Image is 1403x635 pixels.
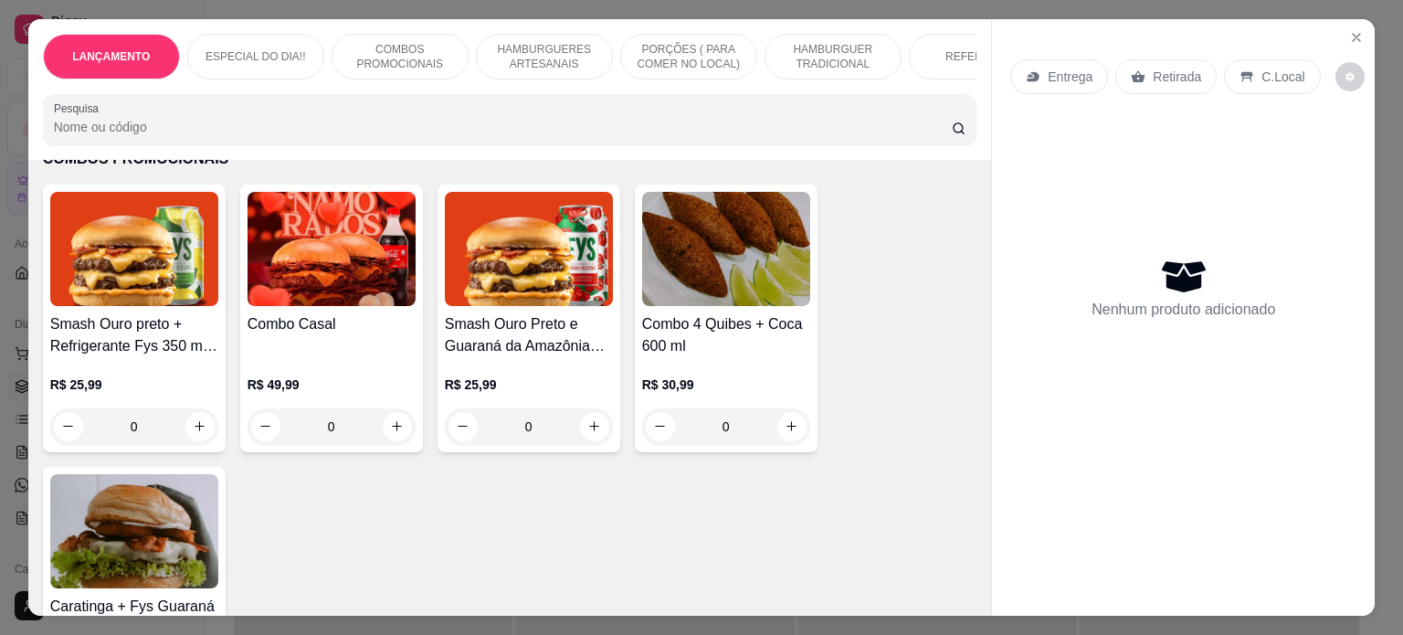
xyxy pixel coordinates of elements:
p: Entrega [1048,68,1092,86]
p: R$ 49,99 [248,376,416,394]
button: Close [1342,23,1371,52]
p: HAMBURGUER TRADICIONAL [780,42,886,71]
p: R$ 25,99 [50,376,218,394]
p: LANÇAMENTO [72,49,150,64]
p: R$ 30,99 [642,376,810,394]
button: decrease-product-quantity [646,412,675,441]
h4: Combo 4 Quibes + Coca 600 ml [642,313,810,357]
button: decrease-product-quantity [1335,62,1365,91]
img: product-image [445,192,613,306]
p: C.Local [1261,68,1304,86]
p: Nenhum produto adicionado [1092,299,1275,321]
h4: Smash Ouro preto + Refrigerante Fys 350 ml Limão Siciliano [50,313,218,357]
input: Pesquisa [54,118,952,136]
p: HAMBURGUERES ARTESANAIS [491,42,597,71]
label: Pesquisa [54,101,105,116]
button: increase-product-quantity [185,412,215,441]
h4: Smash Ouro Preto e Guaraná da Amazônia Fys [445,313,613,357]
p: REFEIÇÕES [945,49,1008,64]
p: COMBOS PROMOCIONAIS [347,42,453,71]
img: product-image [50,474,218,588]
h4: Combo Casal [248,313,416,335]
img: product-image [248,192,416,306]
img: product-image [642,192,810,306]
p: ESPECIAL DO DIA!! [206,49,306,64]
p: Retirada [1153,68,1201,86]
img: product-image [50,192,218,306]
p: R$ 25,99 [445,376,613,394]
button: increase-product-quantity [777,412,807,441]
button: decrease-product-quantity [54,412,83,441]
p: PORÇÕES ( PARA COMER NO LOCAL) [636,42,742,71]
